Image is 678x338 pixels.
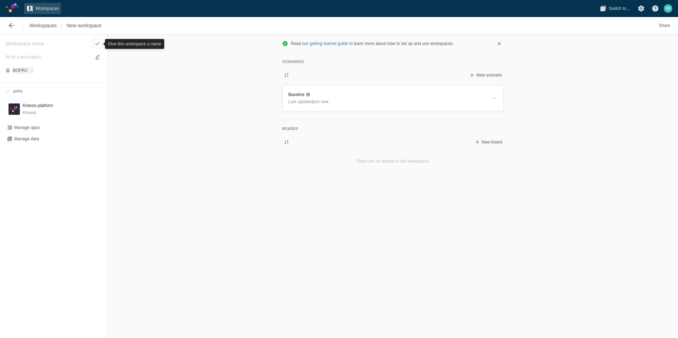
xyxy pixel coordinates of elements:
[105,39,164,49] div: Give this workspace a name
[356,159,429,164] span: There are no boards in this workspace.
[282,85,504,111] a: BaselineLast updatedjust now
[67,22,102,29] span: New workspace
[282,59,504,65] h5: Scenarios
[310,41,348,46] a: getting started guide
[27,20,104,31] nav: Breadcrumb
[476,72,502,78] span: New scenario
[14,125,40,130] div: Manage apps
[6,101,102,118] div: KKinesis logoKinesis platformKinesis
[24,3,61,14] a: Workspaces
[13,67,34,74] button: BOPRC
[288,40,495,47] div: Read our to learn more about how to set up and use workspaces.
[282,126,504,132] h5: Boards
[10,89,23,95] div: Apps
[59,20,65,31] span: /
[29,22,57,29] span: Workspaces
[65,20,104,31] a: New workspace
[9,103,20,115] div: K
[468,71,504,79] button: New scenario
[288,99,328,104] span: Last updated just now
[14,136,39,142] span: Manage data
[659,22,670,29] span: Share
[27,20,59,31] a: Workspaces
[6,135,40,143] button: Manage data
[664,4,672,13] div: SB
[657,20,672,31] button: Share
[35,5,59,12] span: Workspaces
[13,68,28,73] span: BOPRC
[6,123,41,132] button: Manage apps
[609,5,630,12] span: Switch to…
[3,86,105,98] div: Apps
[473,138,504,146] button: New board
[23,109,53,116] p: Kinesis
[23,102,53,109] h3: Kinesis platform
[598,3,633,14] button: Switch to…
[288,91,486,98] h3: Baseline
[482,139,502,145] span: New board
